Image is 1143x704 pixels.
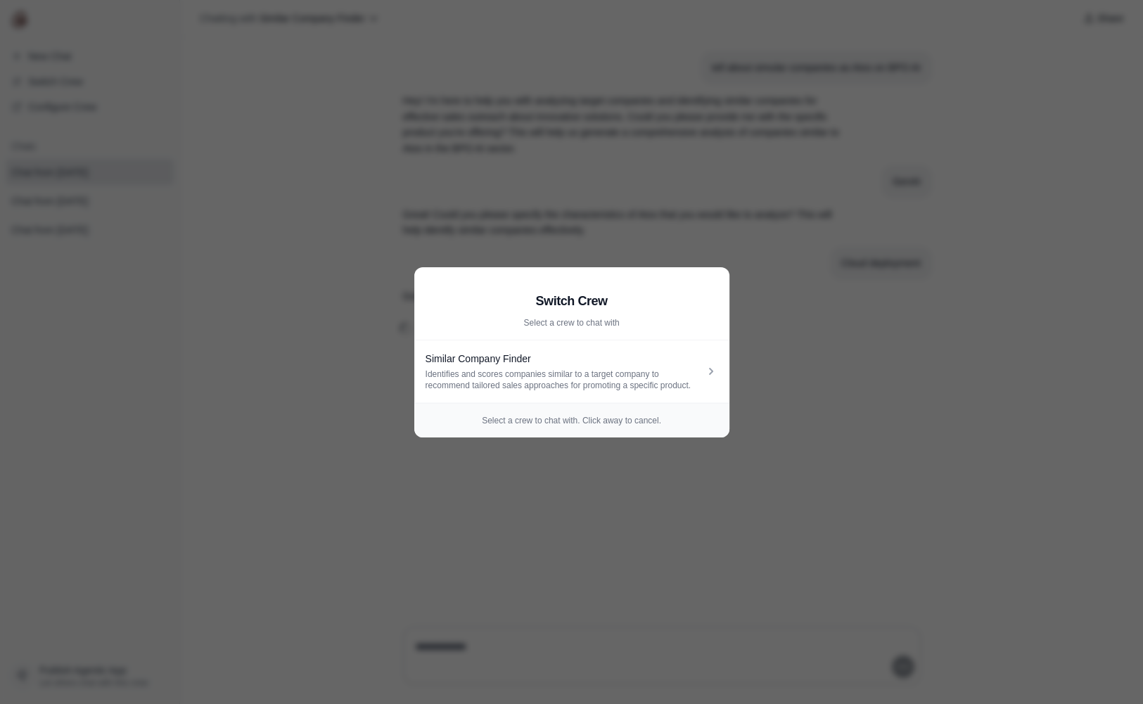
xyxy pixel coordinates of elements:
[426,291,718,311] h2: Switch Crew
[426,317,718,328] p: Select a crew to chat with
[426,415,718,426] p: Select a crew to chat with. Click away to cancel.
[414,340,729,403] a: Similar Company Finder Identifies and scores companies similar to a target company to recommend t...
[426,352,704,366] div: Similar Company Finder
[426,369,704,391] div: Identifies and scores companies similar to a target company to recommend tailored sales approache...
